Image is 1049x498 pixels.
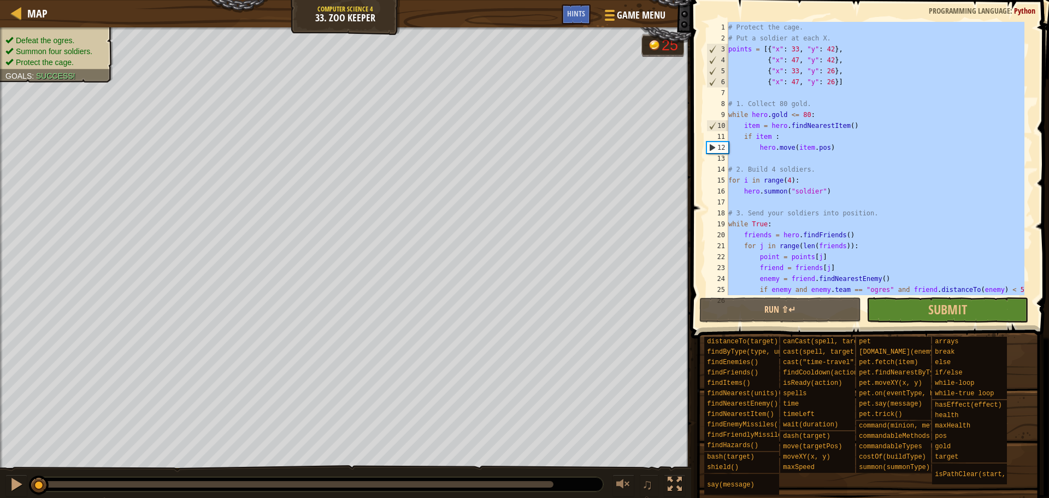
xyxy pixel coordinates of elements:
span: pet.trick() [859,411,902,418]
div: 13 [706,153,728,164]
span: findNearest(units) [707,390,778,397]
button: Toggle fullscreen [664,474,686,497]
span: Protect the cage. [16,58,74,67]
span: while-loop [935,379,974,387]
div: 11 [706,131,728,142]
span: commandableTypes [859,443,922,450]
div: 25 [706,284,728,295]
span: costOf(buildType) [859,453,926,461]
span: Submit [928,301,967,318]
span: maxHealth [935,422,970,430]
span: canCast(spell, target) [783,338,869,345]
div: 20 [706,230,728,241]
span: wait(duration) [783,421,838,429]
li: Summon four soldiers. [5,46,105,57]
span: findItems() [707,379,750,387]
span: pet [859,338,871,345]
div: 23 [706,262,728,273]
span: findHazards() [707,442,758,449]
div: 14 [706,164,728,175]
div: 6 [707,77,728,87]
div: 21 [706,241,728,251]
div: 18 [706,208,728,219]
span: Map [27,6,48,21]
div: 2 [706,33,728,44]
div: 25 [662,38,678,53]
span: cast(spell, target) [783,348,858,356]
div: 9 [706,109,728,120]
div: 4 [707,55,728,66]
div: 19 [706,219,728,230]
span: cast("time-travel", target) [783,359,889,366]
button: Submit [867,297,1028,323]
span: pet.moveXY(x, y) [859,379,922,387]
span: dash(target) [783,432,830,440]
span: pet.on(eventType, handler) [859,390,961,397]
button: Game Menu [596,4,672,30]
span: : [32,72,36,80]
span: health [935,412,958,419]
span: gold [935,443,951,450]
span: say(message) [707,481,754,489]
span: while-true loop [935,390,994,397]
div: 5 [707,66,728,77]
span: Defeat the ogres. [16,36,74,45]
span: distanceTo(target) [707,338,778,345]
li: Defeat the ogres. [5,35,105,46]
div: 3 [707,44,728,55]
span: ♫ [642,476,653,493]
span: findFriendlyMissiles() [707,431,793,439]
span: moveXY(x, y) [783,453,830,461]
span: isPathClear(start, end) [935,471,1026,478]
span: pet.findNearestByType(type) [859,369,965,377]
span: Success! [36,72,75,80]
div: 17 [706,197,728,208]
span: pet.fetch(item) [859,359,918,366]
span: pos [935,432,947,440]
div: 8 [706,98,728,109]
span: commandableMethods [859,432,930,440]
span: hasEffect(effect) [935,401,1001,409]
span: findEnemyMissiles() [707,421,782,429]
span: findEnemies() [707,359,758,366]
span: arrays [935,338,958,345]
span: time [783,400,799,408]
span: pet.say(message) [859,400,922,408]
div: 24 [706,273,728,284]
span: Programming language [929,5,1010,16]
span: bash(target) [707,453,754,461]
span: break [935,348,954,356]
div: 16 [706,186,728,197]
span: findNearestEnemy() [707,400,778,408]
span: Summon four soldiers. [16,47,92,56]
span: isReady(action) [783,379,842,387]
button: Run ⇧↵ [699,297,861,323]
div: 7 [706,87,728,98]
button: ♫ [640,474,658,497]
span: Game Menu [617,8,665,22]
div: 10 [707,120,728,131]
span: summon(summonType) [859,464,930,471]
span: spells [783,390,806,397]
li: Protect the cage. [5,57,105,68]
span: move(targetPos) [783,443,842,450]
span: maxSpeed [783,464,815,471]
span: findFriends() [707,369,758,377]
div: 1 [706,22,728,33]
span: else [935,359,951,366]
button: Ctrl + P: Pause [5,474,27,497]
span: Goals [5,72,32,80]
div: 12 [707,142,728,153]
div: Team 'humans' has 25 now of 25 gold earned. [641,34,684,57]
div: 15 [706,175,728,186]
div: 26 [706,295,728,306]
span: Python [1014,5,1035,16]
span: : [1010,5,1014,16]
span: Hints [567,8,585,19]
span: findByType(type, units) [707,348,798,356]
span: command(minion, method, arg1, arg2) [859,422,997,430]
span: [DOMAIN_NAME](enemy) [859,348,938,356]
span: findNearestItem() [707,411,774,418]
a: Map [22,6,48,21]
span: timeLeft [783,411,815,418]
